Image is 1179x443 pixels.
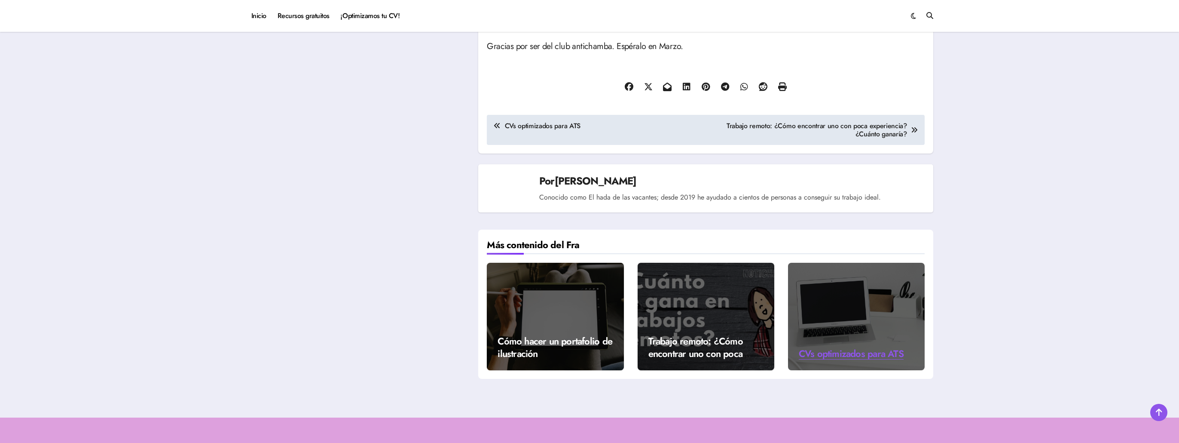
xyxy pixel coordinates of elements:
nav: Entradas [487,115,925,145]
a: CVs optimizados para ATS [799,347,904,360]
a: Inicio [246,4,272,28]
h4: Más contenido del Fra [487,238,579,252]
a: [PERSON_NAME] [555,173,637,188]
span: CVs optimizados para ATS [505,122,580,130]
a: CVs optimizados para ATS [494,122,699,130]
h4: Por [539,174,881,188]
p: Gracias por ser del club antichamba. Espéralo en Marzo. [487,40,925,53]
p: Conocido como El hada de las vacantes; desde 2019 he ayudado a cientos de personas a conseguir su... [539,192,881,203]
a: Trabajo remoto: ¿Cómo encontrar uno con poca experiencia? ¿Cuánto ganaría? [648,334,743,385]
span: Trabajo remoto: ¿Cómo encontrar uno con poca experiencia? ¿Cuánto ganaría? [713,122,907,138]
a: ¡Optimizamos tu CV! [335,4,405,28]
a: Recursos gratuitos [272,4,335,28]
a: Cómo hacer un portafolio de ilustración [498,334,612,360]
a: Trabajo remoto: ¿Cómo encontrar uno con poca experiencia? ¿Cuánto ganaría? [713,122,918,138]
